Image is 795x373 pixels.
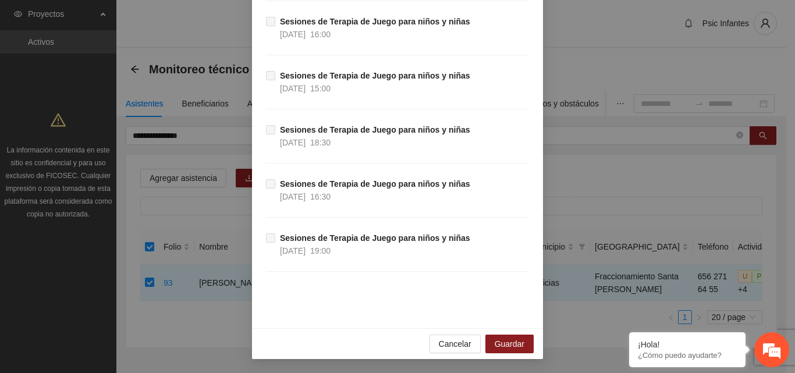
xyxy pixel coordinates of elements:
[439,338,471,350] span: Cancelar
[280,233,470,243] strong: Sesiones de Terapia de Juego para niños y niñas
[280,71,470,80] strong: Sesiones de Terapia de Juego para niños y niñas
[280,179,470,189] strong: Sesiones de Terapia de Juego para niños y niñas
[310,138,331,147] span: 18:30
[430,335,481,353] button: Cancelar
[638,340,737,349] div: ¡Hola!
[280,125,470,134] strong: Sesiones de Terapia de Juego para niños y niñas
[191,6,219,34] div: Minimizar ventana de chat en vivo
[310,30,331,39] span: 16:00
[310,84,331,93] span: 15:00
[280,30,306,39] span: [DATE]
[280,84,306,93] span: [DATE]
[68,121,161,239] span: Estamos en línea.
[280,192,306,201] span: [DATE]
[310,246,331,255] span: 19:00
[280,17,470,26] strong: Sesiones de Terapia de Juego para niños y niñas
[280,246,306,255] span: [DATE]
[61,59,196,74] div: Chatee con nosotros ahora
[6,249,222,290] textarea: Escriba su mensaje y pulse “Intro”
[485,335,534,353] button: Guardar
[638,351,737,360] p: ¿Cómo puedo ayudarte?
[280,138,306,147] span: [DATE]
[310,192,331,201] span: 16:30
[495,338,524,350] span: Guardar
